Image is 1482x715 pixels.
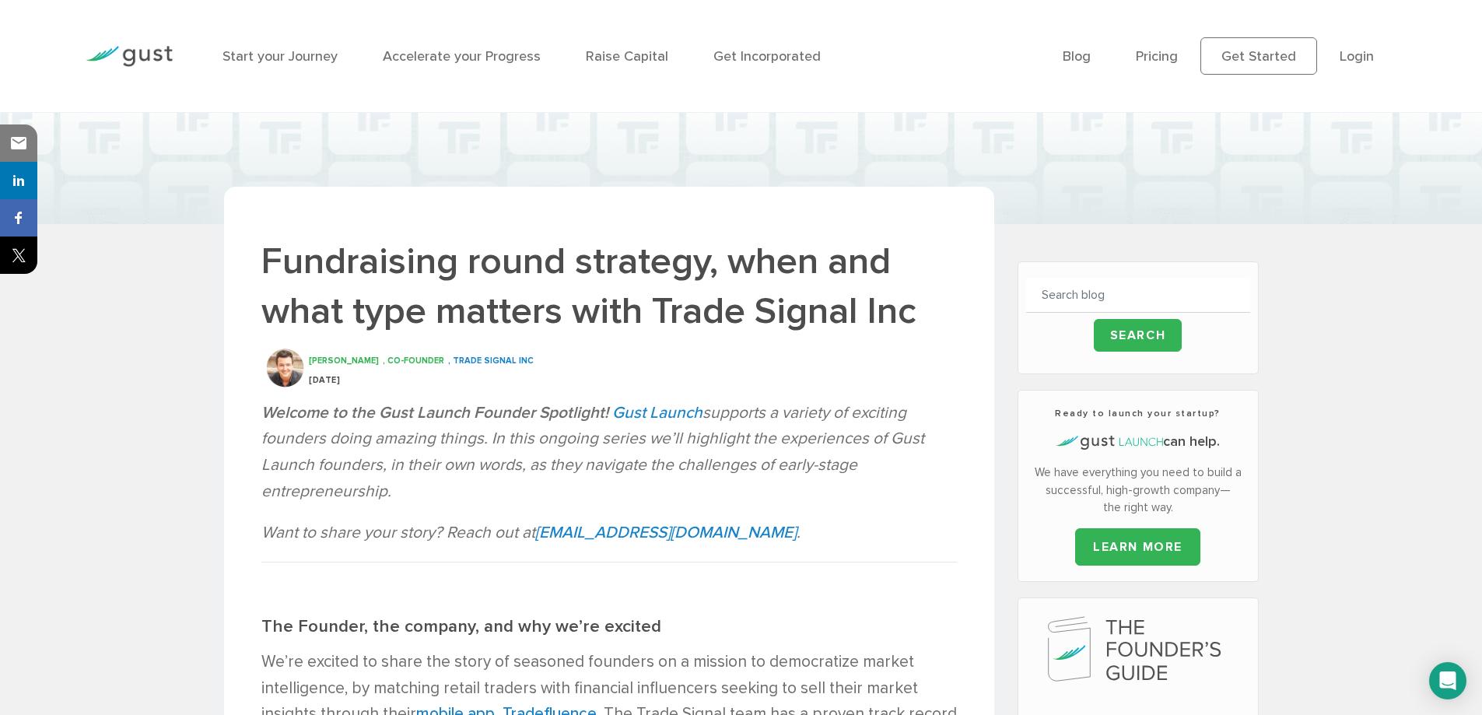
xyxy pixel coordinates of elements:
div: Open Intercom Messenger [1429,662,1466,699]
strong: Welcome to the Gust Launch Founder Spotlight! [261,403,608,422]
a: Get Incorporated [713,48,821,65]
a: Start your Journey [222,48,338,65]
a: Login [1340,48,1374,65]
a: Raise Capital [586,48,668,65]
img: Gust Logo [86,46,173,67]
span: , CO-FOUNDER [383,356,444,366]
p: We have everything you need to build a successful, high-growth company—the right way. [1026,464,1250,517]
a: Gust Launch [612,403,702,422]
h2: The Founder, the company, and why we’re excited [261,616,957,637]
h3: Ready to launch your startup? [1026,406,1250,420]
em: supports a variety of exciting founders doing amazing things. In this ongoing series we’ll highli... [261,403,924,501]
a: Get Started [1200,37,1317,75]
h1: Fundraising round strategy, when and what type matters with Trade Signal Inc [261,237,957,336]
a: Blog [1063,48,1091,65]
span: [PERSON_NAME] [309,356,379,366]
a: Accelerate your Progress [383,48,541,65]
a: LEARN MORE [1075,528,1200,566]
span: [DATE] [309,375,340,385]
input: Search blog [1026,278,1250,313]
a: Pricing [1136,48,1178,65]
img: Conrad Smith [265,349,304,387]
em: Want to share your story? Reach out at . [261,523,801,542]
a: [EMAIL_ADDRESS][DOMAIN_NAME] [535,523,797,542]
input: Search [1094,319,1182,352]
span: , TRADE SIGNAL INC [448,356,534,366]
h4: can help. [1026,432,1250,452]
